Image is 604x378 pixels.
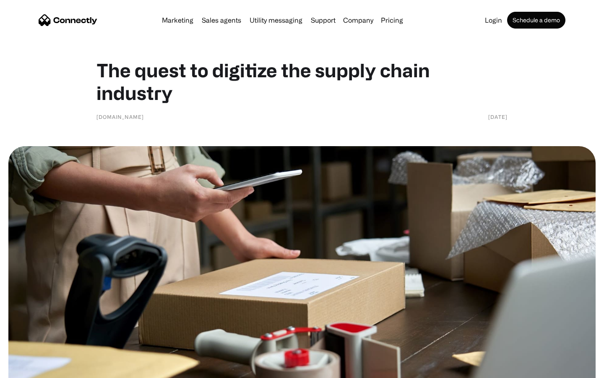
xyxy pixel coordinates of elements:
[377,17,406,24] a: Pricing
[96,59,508,104] h1: The quest to digitize the supply chain industry
[507,12,565,29] a: Schedule a demo
[198,17,245,24] a: Sales agents
[246,17,306,24] a: Utility messaging
[307,17,339,24] a: Support
[482,17,505,24] a: Login
[343,14,373,26] div: Company
[488,113,508,121] div: [DATE]
[17,363,50,375] ul: Language list
[8,363,50,375] aside: Language selected: English
[96,113,144,121] div: [DOMAIN_NAME]
[159,17,197,24] a: Marketing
